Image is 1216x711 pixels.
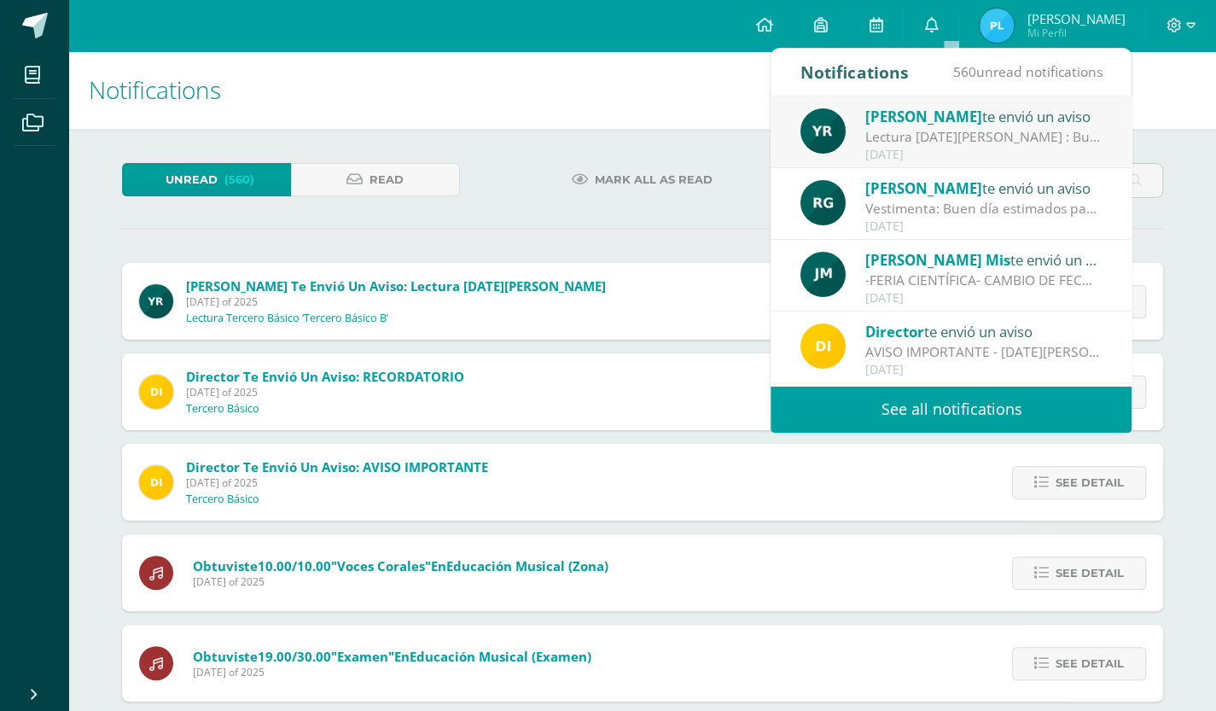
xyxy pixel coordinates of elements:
[865,178,982,198] span: [PERSON_NAME]
[186,475,488,490] span: [DATE] of 2025
[771,386,1132,433] a: See all notifications
[865,199,1103,219] div: Vestimenta: Buen día estimados padres de familia y estudiantes. Espero que se encuentren muy bien...
[865,219,1103,234] div: [DATE]
[865,322,924,341] span: Director
[865,105,1103,127] div: te envió un aviso
[595,164,713,195] span: Mark all as read
[800,252,846,297] img: 6bd1f88eaa8f84a993684add4ac8f9ce.png
[193,648,591,665] span: Obtuviste en
[1056,648,1124,679] span: See detail
[139,375,173,409] img: f0b35651ae50ff9c693c4cbd3f40c4bb.png
[186,312,388,325] p: Lectura Tercero Básico ‘Tercero Básico B’
[800,49,908,96] div: Notifications
[193,557,608,574] span: Obtuviste en
[865,177,1103,199] div: te envió un aviso
[369,164,404,195] span: Read
[186,385,464,399] span: [DATE] of 2025
[446,557,608,574] span: Educación Musical (Zona)
[331,557,431,574] span: "Voces corales"
[865,342,1103,362] div: AVISO IMPORTANTE - LUNES 11 DE AGOSTO: Estimados padres de familia y/o encargados: Les informamos...
[865,291,1103,306] div: [DATE]
[800,323,846,369] img: f0b35651ae50ff9c693c4cbd3f40c4bb.png
[186,368,464,385] span: Director te envió un aviso: RECORDATORIO
[331,648,394,665] span: "Examen"
[193,574,608,589] span: [DATE] of 2025
[1027,26,1125,40] span: Mi Perfil
[865,127,1103,147] div: Lectura 11 de agosto : Buenos días Adjunto las actividades de hoy 11 de agosto PRISMA Resolver el...
[865,320,1103,342] div: te envió un aviso
[186,402,259,416] p: Tercero Básico
[550,163,734,196] a: Mark all as read
[952,62,975,81] span: 560
[1056,557,1124,589] span: See detail
[139,465,173,499] img: f0b35651ae50ff9c693c4cbd3f40c4bb.png
[865,107,982,126] span: [PERSON_NAME]
[410,648,591,665] span: Educación Musical (Examen)
[186,277,606,294] span: [PERSON_NAME] te envió un aviso: Lectura [DATE][PERSON_NAME]
[800,108,846,154] img: 765d7ba1372dfe42393184f37ff644ec.png
[89,73,221,106] span: Notifications
[800,180,846,225] img: 24ef3269677dd7dd963c57b86ff4a022.png
[186,294,606,309] span: [DATE] of 2025
[258,648,331,665] span: 19.00/30.00
[291,163,460,196] a: Read
[258,557,331,574] span: 10.00/10.00
[193,665,591,679] span: [DATE] of 2025
[865,148,1103,162] div: [DATE]
[980,9,1014,43] img: 23fb16984e5ab67cc49ece7ec8f2c339.png
[1027,10,1125,27] span: [PERSON_NAME]
[865,250,1010,270] span: [PERSON_NAME] Mis
[166,164,218,195] span: Unread
[122,163,291,196] a: Unread(560)
[865,248,1103,271] div: te envió un aviso
[865,363,1103,377] div: [DATE]
[186,492,259,506] p: Tercero Básico
[224,164,254,195] span: (560)
[186,458,488,475] span: Director te envió un aviso: AVISO IMPORTANTE
[952,62,1102,81] span: unread notifications
[1056,467,1124,498] span: See detail
[865,271,1103,290] div: -FERIA CIENTÍFICA- CAMBIO DE FECHA-: Buena tarde queridos estudiantes espero se encuentren bien. ...
[139,284,173,318] img: 765d7ba1372dfe42393184f37ff644ec.png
